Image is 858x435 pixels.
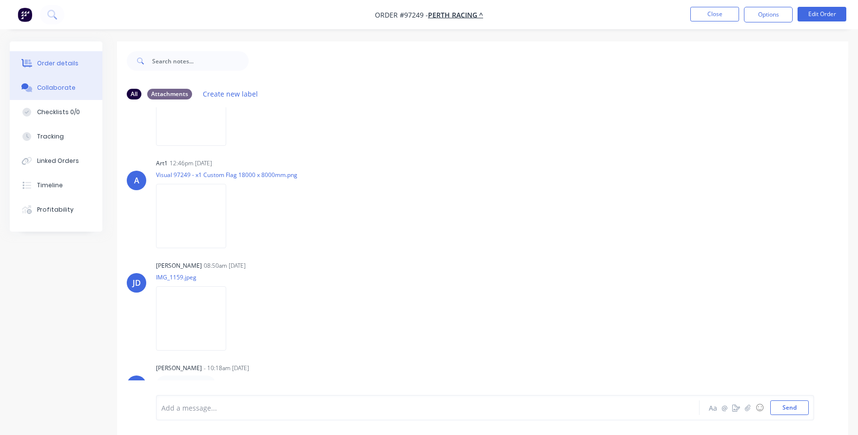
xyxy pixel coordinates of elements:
[156,261,202,270] div: [PERSON_NAME]
[156,171,297,179] p: Visual 97249 - x1 Custom Flag 18000 x 8000mm.png
[770,400,809,415] button: Send
[37,108,80,117] div: Checklists 0/0
[127,89,141,99] div: All
[131,379,142,391] div: RG
[37,132,64,141] div: Tracking
[10,76,102,100] button: Collaborate
[37,59,78,68] div: Order details
[37,205,74,214] div: Profitability
[170,159,212,168] div: 12:46pm [DATE]
[798,7,846,21] button: Edit Order
[744,7,793,22] button: Options
[707,402,719,414] button: Aa
[428,10,483,20] a: Perth Racing ^
[156,364,202,373] div: [PERSON_NAME]
[37,157,79,165] div: Linked Orders
[10,124,102,149] button: Tracking
[156,159,168,168] div: art1
[204,364,249,373] div: - 10:18am [DATE]
[690,7,739,21] button: Close
[134,175,139,186] div: A
[10,100,102,124] button: Checklists 0/0
[754,402,765,414] button: ☺
[147,89,192,99] div: Attachments
[10,173,102,198] button: Timeline
[37,83,76,92] div: Collaborate
[204,261,246,270] div: 08:50am [DATE]
[375,10,428,20] span: Order #97249 -
[10,198,102,222] button: Profitability
[10,149,102,173] button: Linked Orders
[133,277,141,289] div: JD
[18,7,32,22] img: Factory
[719,402,730,414] button: @
[152,51,249,71] input: Search notes...
[198,87,263,100] button: Create new label
[156,273,236,281] p: IMG_1159.jpeg
[37,181,63,190] div: Timeline
[10,51,102,76] button: Order details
